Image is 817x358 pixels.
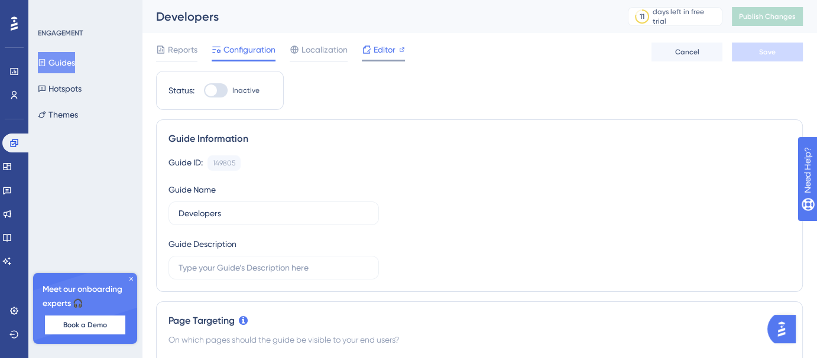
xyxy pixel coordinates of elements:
[168,43,197,57] span: Reports
[156,8,598,25] div: Developers
[168,237,236,251] div: Guide Description
[179,261,369,274] input: Type your Guide’s Description here
[675,47,699,57] span: Cancel
[168,183,216,197] div: Guide Name
[43,282,128,311] span: Meet our onboarding experts 🎧
[168,314,790,328] div: Page Targeting
[732,7,803,26] button: Publish Changes
[168,83,194,97] div: Status:
[223,43,275,57] span: Configuration
[374,43,395,57] span: Editor
[653,7,718,26] div: days left in free trial
[179,207,369,220] input: Type your Guide’s Name here
[759,47,776,57] span: Save
[232,86,260,95] span: Inactive
[38,104,78,125] button: Themes
[732,43,803,61] button: Save
[739,12,796,21] span: Publish Changes
[301,43,348,57] span: Localization
[28,3,74,17] span: Need Help?
[168,333,790,347] div: On which pages should the guide be visible to your end users?
[168,155,203,171] div: Guide ID:
[767,311,803,347] iframe: UserGuiding AI Assistant Launcher
[38,78,82,99] button: Hotspots
[38,52,75,73] button: Guides
[168,132,790,146] div: Guide Information
[651,43,722,61] button: Cancel
[213,158,235,168] div: 149805
[45,315,125,334] button: Book a Demo
[63,320,107,330] span: Book a Demo
[640,12,644,21] div: 11
[38,28,83,38] div: ENGAGEMENT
